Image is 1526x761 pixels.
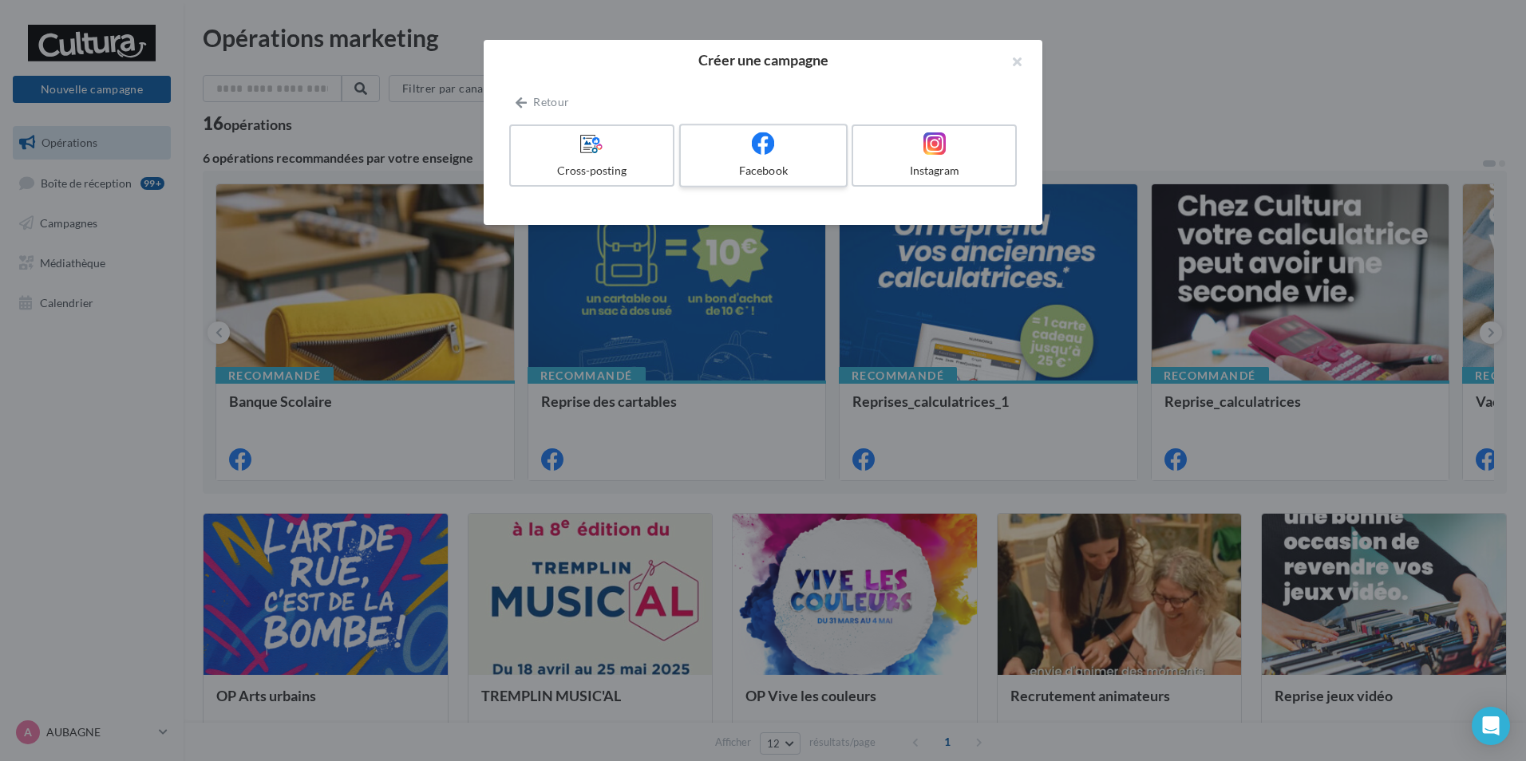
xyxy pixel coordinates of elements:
[509,53,1017,67] h2: Créer une campagne
[687,163,839,179] div: Facebook
[860,163,1009,179] div: Instagram
[509,93,575,112] button: Retour
[1472,707,1510,745] div: Open Intercom Messenger
[517,163,666,179] div: Cross-posting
